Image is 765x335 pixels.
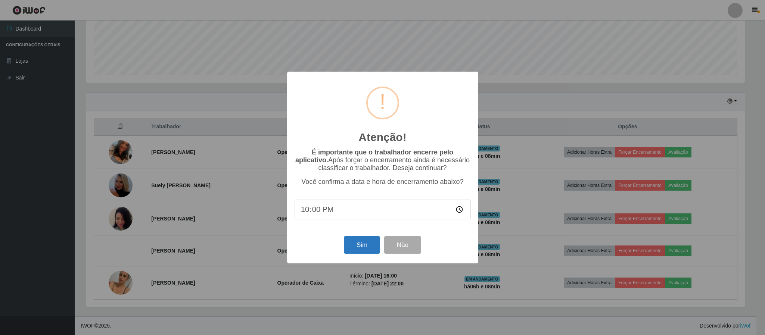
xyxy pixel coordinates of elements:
[344,236,380,254] button: Sim
[295,148,471,172] p: Após forçar o encerramento ainda é necessário classificar o trabalhador. Deseja continuar?
[358,131,406,144] h2: Atenção!
[295,178,471,186] p: Você confirma a data e hora de encerramento abaixo?
[295,148,453,164] b: É importante que o trabalhador encerre pelo aplicativo.
[384,236,421,254] button: Não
